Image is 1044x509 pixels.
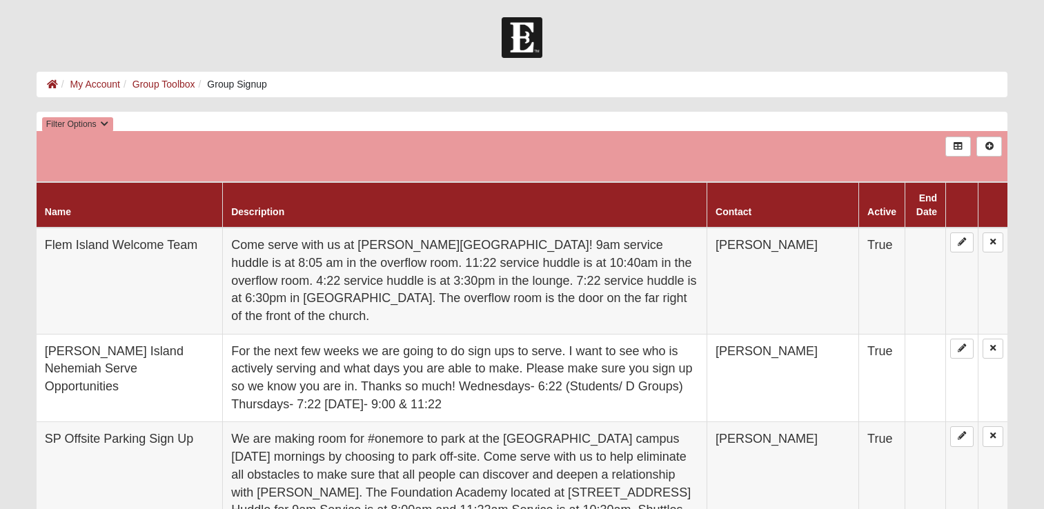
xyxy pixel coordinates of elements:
a: Edit [950,339,974,359]
th: Contact [707,182,859,228]
td: Come serve with us at [PERSON_NAME][GEOGRAPHIC_DATA]! 9am service huddle is at 8:05 am in the ove... [223,228,707,334]
a: Delete [983,339,1003,359]
td: [PERSON_NAME] Island Nehemiah Serve Opportunities [37,334,223,422]
a: Export to Excel [945,137,971,157]
a: My Account [70,79,120,90]
td: [PERSON_NAME] [707,334,859,422]
th: Active [859,182,905,228]
th: End Date [905,182,946,228]
a: Description [231,206,284,217]
li: Group Signup [195,77,267,92]
td: True [859,228,905,334]
td: Flem Island Welcome Team [37,228,223,334]
td: True [859,334,905,422]
a: Edit [950,232,974,252]
a: Edit [950,426,974,446]
a: Alt+N [976,137,1002,157]
a: Delete [983,426,1003,446]
a: Group Toolbox [132,79,195,90]
td: [PERSON_NAME] [707,228,859,334]
td: For the next few weeks we are going to do sign ups to serve. I want to see who is actively servin... [223,334,707,422]
button: Filter Options [42,117,113,132]
a: Delete [983,232,1003,252]
a: Name [45,206,71,217]
img: Church of Eleven22 Logo [502,17,542,58]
